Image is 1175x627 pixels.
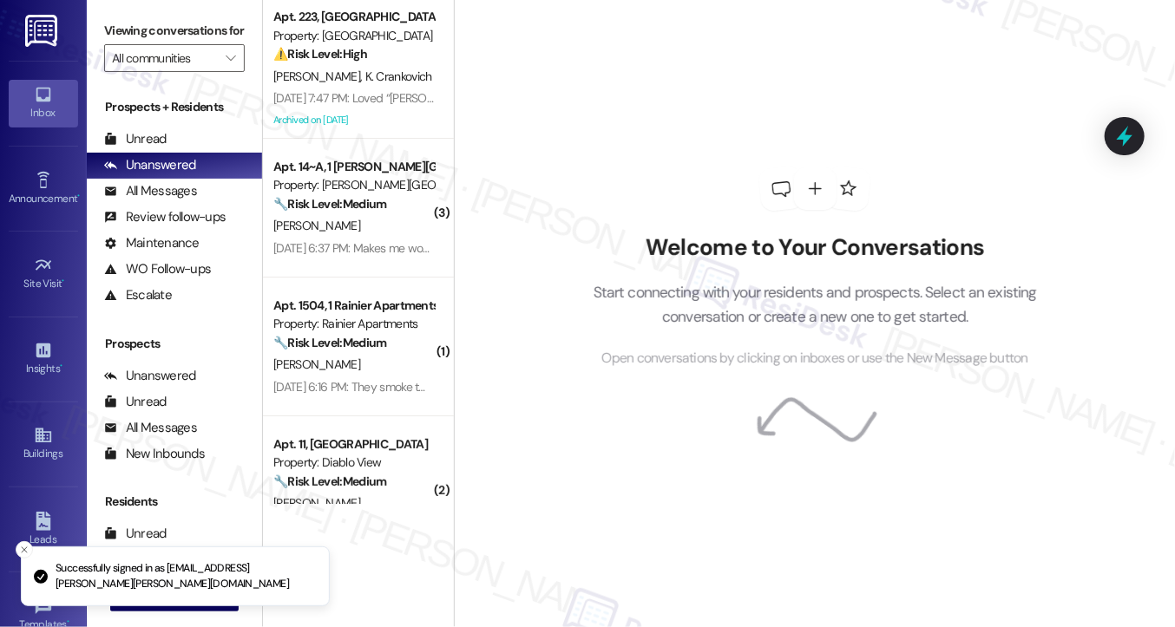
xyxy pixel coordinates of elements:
[273,435,434,454] div: Apt. 11, [GEOGRAPHIC_DATA]
[226,51,235,65] i: 
[104,445,205,463] div: New Inbounds
[87,493,262,511] div: Residents
[87,335,262,353] div: Prospects
[273,46,367,62] strong: ⚠️ Risk Level: High
[62,275,65,287] span: •
[273,297,434,315] div: Apt. 1504, 1 Rainier Apartments
[273,240,1106,256] div: [DATE] 6:37 PM: Makes me wonder if it was intentionally super long and yhat the deadline of 3 day...
[104,156,196,174] div: Unanswered
[104,419,197,437] div: All Messages
[104,525,167,543] div: Unread
[25,15,61,47] img: ResiDesk Logo
[104,17,245,44] label: Viewing conversations for
[104,286,172,304] div: Escalate
[87,98,262,116] div: Prospects + Residents
[273,356,360,372] span: [PERSON_NAME]
[273,158,434,176] div: Apt. 14~A, 1 [PERSON_NAME][GEOGRAPHIC_DATA] (new)
[104,130,167,148] div: Unread
[273,8,434,26] div: Apt. 223, [GEOGRAPHIC_DATA]
[104,393,167,411] div: Unread
[16,541,33,558] button: Close toast
[273,196,386,212] strong: 🔧 Risk Level: Medium
[273,69,365,84] span: [PERSON_NAME]
[273,474,386,489] strong: 🔧 Risk Level: Medium
[273,218,360,233] span: [PERSON_NAME]
[104,367,196,385] div: Unanswered
[602,348,1028,369] span: Open conversations by clicking on inboxes or use the New Message button
[9,336,78,382] a: Insights •
[272,109,436,131] div: Archived on [DATE]
[273,90,1088,106] div: [DATE] 7:47 PM: Loved “[PERSON_NAME] ([GEOGRAPHIC_DATA]): Thank you for the update! If you need a...
[273,495,360,511] span: [PERSON_NAME]
[365,69,432,84] span: K. Crankovich
[104,260,211,278] div: WO Follow-ups
[9,80,78,127] a: Inbox
[273,176,434,194] div: Property: [PERSON_NAME][GEOGRAPHIC_DATA]
[56,561,315,591] p: Successfully signed in as [EMAIL_ADDRESS][PERSON_NAME][PERSON_NAME][DOMAIN_NAME]
[9,421,78,467] a: Buildings
[9,251,78,297] a: Site Visit •
[567,234,1063,262] h2: Welcome to Your Conversations
[273,379,663,395] div: [DATE] 6:16 PM: They smoke two or three times a day. Their apartment is 1503.
[104,182,197,200] div: All Messages
[104,234,200,252] div: Maintenance
[9,506,78,553] a: Leads
[273,454,434,472] div: Property: Diablo View
[112,44,217,72] input: All communities
[273,335,386,350] strong: 🔧 Risk Level: Medium
[273,315,434,333] div: Property: Rainier Apartments
[273,27,434,45] div: Property: [GEOGRAPHIC_DATA]
[77,190,80,202] span: •
[567,280,1063,330] p: Start connecting with your residents and prospects. Select an existing conversation or create a n...
[60,360,62,372] span: •
[104,208,226,226] div: Review follow-ups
